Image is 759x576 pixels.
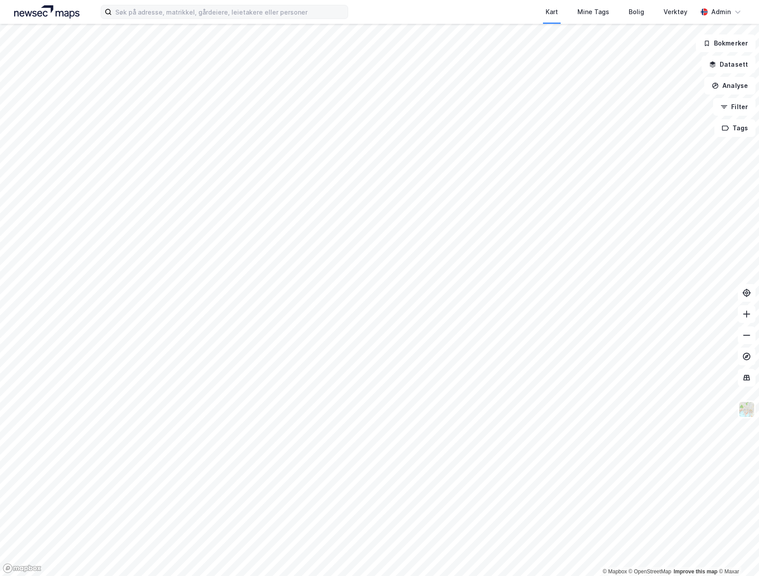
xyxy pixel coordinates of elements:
[696,34,755,52] button: Bokmerker
[704,77,755,95] button: Analyse
[546,7,558,17] div: Kart
[738,401,755,418] img: Z
[629,7,644,17] div: Bolig
[715,534,759,576] iframe: Chat Widget
[714,119,755,137] button: Tags
[715,534,759,576] div: Kontrollprogram for chat
[713,98,755,116] button: Filter
[674,568,717,575] a: Improve this map
[702,56,755,73] button: Datasett
[629,568,672,575] a: OpenStreetMap
[112,5,348,19] input: Søk på adresse, matrikkel, gårdeiere, leietakere eller personer
[711,7,731,17] div: Admin
[664,7,687,17] div: Verktøy
[14,5,80,19] img: logo.a4113a55bc3d86da70a041830d287a7e.svg
[577,7,609,17] div: Mine Tags
[3,563,42,573] a: Mapbox homepage
[603,568,627,575] a: Mapbox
